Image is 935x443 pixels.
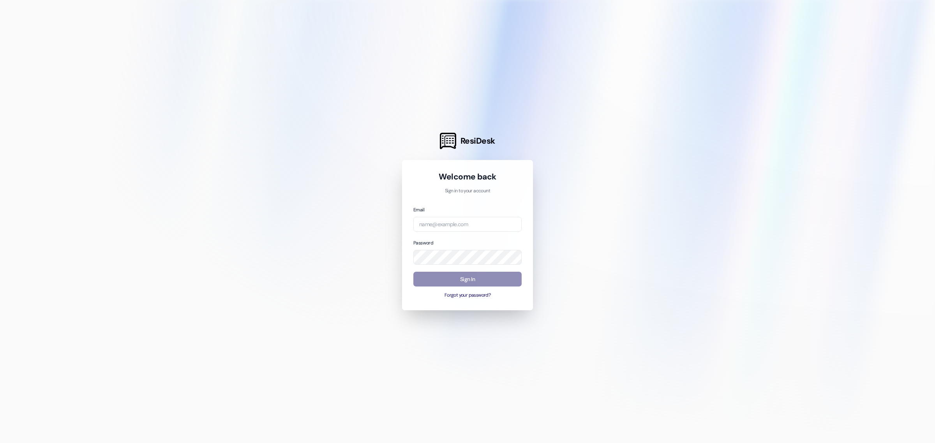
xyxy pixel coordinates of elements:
h1: Welcome back [413,171,522,182]
label: Password [413,240,433,246]
label: Email [413,207,424,213]
button: Forgot your password? [413,292,522,299]
button: Sign In [413,272,522,287]
img: ResiDesk Logo [440,133,456,149]
p: Sign in to your account [413,188,522,195]
span: ResiDesk [460,135,495,146]
input: name@example.com [413,217,522,232]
